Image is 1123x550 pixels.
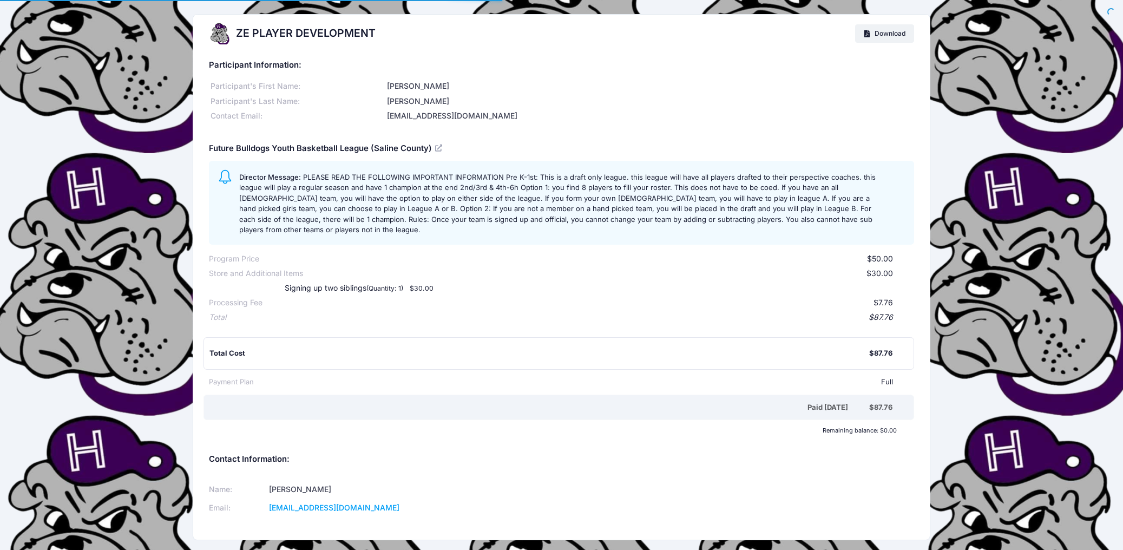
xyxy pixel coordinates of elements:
div: Processing Fee [209,297,262,309]
div: Remaining balance: $0.00 [203,427,902,434]
a: [EMAIL_ADDRESS][DOMAIN_NAME] [269,503,399,512]
div: Participant's First Name: [209,81,385,92]
a: View Registration Details [435,143,444,153]
a: Download [855,24,914,43]
span: $50.00 [867,254,893,263]
h5: Future Bulldogs Youth Basketball League (Saline County) [209,144,444,154]
td: [PERSON_NAME] [265,480,547,499]
h5: Participant Information: [209,61,914,70]
span: Download [875,29,905,37]
div: Total Cost [209,348,869,359]
h5: Contact Information: [209,455,914,464]
td: Email: [209,499,265,517]
td: Name: [209,480,265,499]
div: Signing up two siblings [263,283,681,294]
span: PLEASE READ THE FOLLOWING IMPORTANT INFORMATION Pre K-1st: This is a draft only league. this leag... [239,173,876,234]
h2: ZE PLAYER DEVELOPMENT [236,27,376,40]
div: $87.76 [869,348,892,359]
div: $87.76 [869,402,892,413]
div: $30.00 [303,268,893,279]
div: Program Price [209,253,259,265]
div: [PERSON_NAME] [385,81,914,92]
div: $7.76 [262,297,893,309]
small: $30.00 [410,284,434,292]
div: Participant's Last Name: [209,96,385,107]
small: (Quantity: 1) [366,284,403,292]
div: Full [254,377,893,388]
div: [EMAIL_ADDRESS][DOMAIN_NAME] [385,110,914,122]
div: $87.76 [226,312,893,323]
div: [PERSON_NAME] [385,96,914,107]
div: Store and Additional Items [209,268,303,279]
div: Payment Plan [209,377,254,388]
div: Total [209,312,226,323]
span: Director Message: [239,173,301,181]
div: Contact Email: [209,110,385,122]
div: Paid [DATE] [211,402,869,413]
